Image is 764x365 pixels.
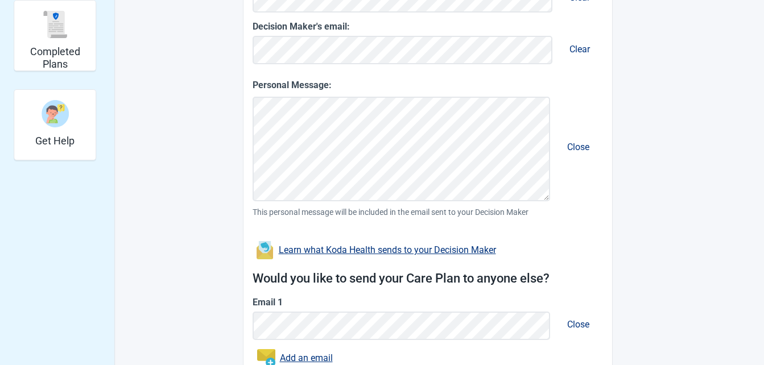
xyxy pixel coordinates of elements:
[35,135,75,147] h2: Get Help
[555,139,602,155] button: Remove
[253,237,499,260] button: Learn what Koda Health sends to your Decision Maker
[253,19,603,34] label: Decision Maker's email:
[279,246,496,255] div: Learn what Koda Health sends to your Decision Maker
[253,206,603,218] span: This personal message will be included in the email sent to your Decision Maker
[253,78,603,92] label: Personal Message:
[42,11,69,38] img: svg%3e
[557,34,602,64] button: Clear
[253,295,603,309] label: Email 1
[560,35,599,64] span: Clear
[555,309,602,340] button: Close
[253,269,603,289] h2: Would you like to send your Care Plan to anyone else?
[14,89,96,160] div: Get Help
[558,132,598,161] span: Close
[280,351,333,365] a: Add an email
[558,310,598,339] span: Close
[42,100,69,127] img: person-question-x68TBcxA.svg
[19,45,91,70] h2: Completed Plans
